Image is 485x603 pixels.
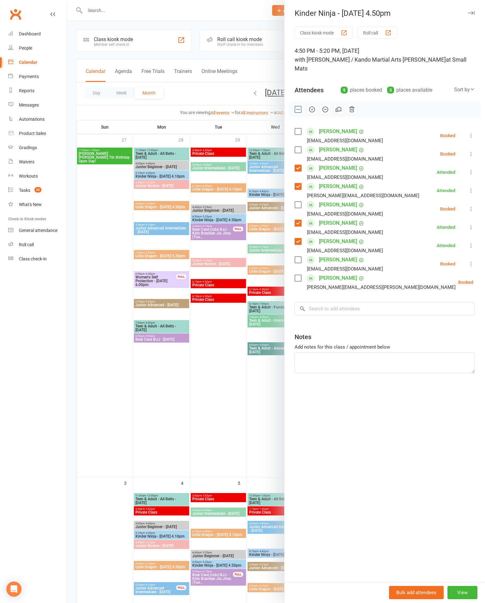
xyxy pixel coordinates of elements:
[8,6,23,22] a: Clubworx
[307,265,383,273] div: [EMAIL_ADDRESS][DOMAIN_NAME]
[295,302,475,315] input: Search to add attendees
[295,27,353,39] button: Class kiosk mode
[389,586,444,599] button: Bulk add attendees
[8,112,67,126] a: Automations
[307,192,419,200] div: [PERSON_NAME][EMAIL_ADDRESS][DOMAIN_NAME]
[19,159,34,164] div: Waivers
[8,169,67,183] a: Workouts
[341,87,348,94] div: 9
[19,228,57,233] div: General attendance
[319,181,357,192] a: [PERSON_NAME]
[8,223,67,238] a: General attendance kiosk mode
[19,74,39,79] div: Payments
[8,141,67,155] a: Gradings
[387,87,394,94] div: 3
[319,273,357,283] a: [PERSON_NAME]
[19,102,39,107] div: Messages
[358,27,397,39] button: Roll call
[319,218,357,228] a: [PERSON_NAME]
[8,41,67,55] a: People
[440,133,455,138] div: Booked
[19,174,38,179] div: Workouts
[19,131,46,136] div: Product Sales
[307,137,383,145] div: [EMAIL_ADDRESS][DOMAIN_NAME]
[295,46,475,73] div: 4:50 PM - 5:20 PM, [DATE]
[19,60,37,65] div: Calendar
[19,145,37,150] div: Gradings
[8,238,67,252] a: Roll call
[34,187,41,192] span: 33
[307,155,383,163] div: [EMAIL_ADDRESS][DOMAIN_NAME]
[295,56,446,63] span: with [PERSON_NAME] / Kando Martial Arts [PERSON_NAME]
[284,9,485,18] div: Kinder Ninja - [DATE] 4.50pm
[307,228,383,236] div: [EMAIL_ADDRESS][DOMAIN_NAME]
[319,200,357,210] a: [PERSON_NAME]
[437,225,455,229] div: Attended
[458,280,473,284] div: Booked
[19,46,32,51] div: People
[8,84,67,98] a: Reports
[8,98,67,112] a: Messages
[440,207,455,211] div: Booked
[387,86,432,94] div: places available
[319,163,357,173] a: [PERSON_NAME]
[295,332,311,341] div: Notes
[307,173,383,181] div: [EMAIL_ADDRESS][DOMAIN_NAME]
[454,86,475,94] div: Sort by
[440,152,455,156] div: Booked
[319,145,357,155] a: [PERSON_NAME]
[440,262,455,266] div: Booked
[8,155,67,169] a: Waivers
[8,27,67,41] a: Dashboard
[295,86,324,94] div: Attendees
[6,582,21,597] div: Open Intercom Messenger
[19,242,34,247] div: Roll call
[295,343,475,351] div: Add notes for this class / appointment below
[19,202,42,207] div: What's New
[19,256,47,261] div: Class check-in
[19,117,45,122] div: Automations
[8,55,67,70] a: Calendar
[8,70,67,84] a: Payments
[437,243,455,248] div: Attended
[447,586,477,599] button: View
[8,183,67,198] a: Tasks 33
[8,126,67,141] a: Product Sales
[8,252,67,266] a: Class kiosk mode
[341,86,382,94] div: places booked
[437,188,455,193] div: Attended
[19,188,30,193] div: Tasks
[19,88,34,93] div: Reports
[307,210,383,218] div: [EMAIL_ADDRESS][DOMAIN_NAME]
[307,247,383,255] div: [EMAIL_ADDRESS][DOMAIN_NAME]
[319,236,357,247] a: [PERSON_NAME]
[8,198,67,212] a: What's New
[19,31,41,36] div: Dashboard
[307,283,456,291] div: [PERSON_NAME][EMAIL_ADDRESS][PERSON_NAME][DOMAIN_NAME]
[319,255,357,265] a: [PERSON_NAME]
[319,126,357,137] a: [PERSON_NAME]
[437,170,455,174] div: Attended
